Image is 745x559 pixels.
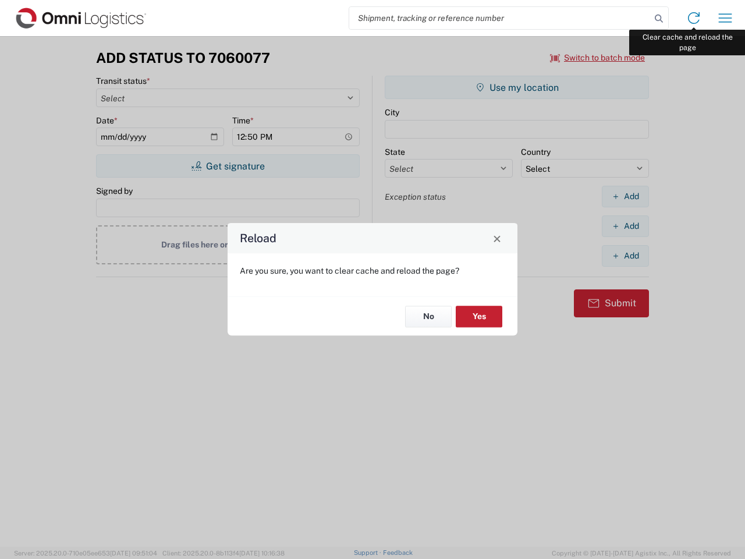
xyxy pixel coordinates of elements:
p: Are you sure, you want to clear cache and reload the page? [240,266,505,276]
input: Shipment, tracking or reference number [349,7,651,29]
button: Yes [456,306,502,327]
button: No [405,306,452,327]
h4: Reload [240,230,276,247]
button: Close [489,230,505,246]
